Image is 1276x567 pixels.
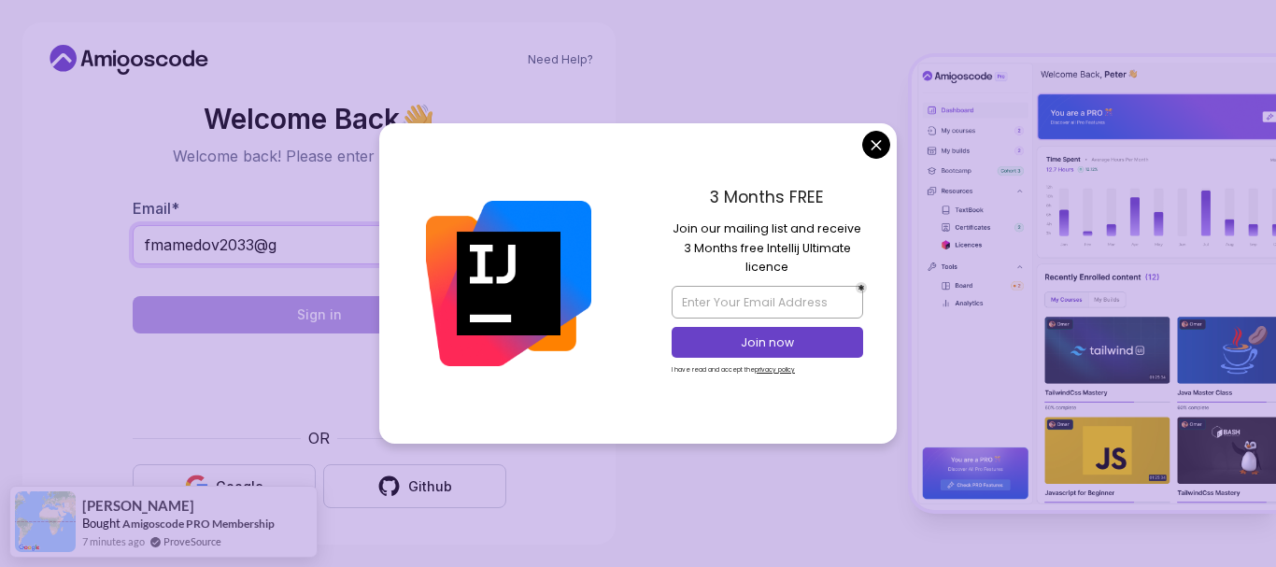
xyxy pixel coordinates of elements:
a: ProveSource [163,533,221,549]
button: Google [133,464,316,508]
img: Amigoscode Dashboard [912,57,1276,511]
span: 7 minutes ago [82,533,145,549]
span: 👋 [396,97,441,140]
span: [PERSON_NAME] [82,498,194,514]
a: Need Help? [528,52,593,67]
p: Welcome back! Please enter your details. [133,145,506,167]
span: Bought [82,516,121,531]
button: Github [323,464,506,508]
div: Github [408,477,452,496]
a: Home link [45,45,213,75]
button: Sign in [133,296,506,333]
iframe: Widget containing checkbox for hCaptcha security challenge [178,345,461,416]
input: Enter your email [133,225,506,264]
div: Google [216,477,263,496]
img: provesource social proof notification image [15,491,76,552]
a: Amigoscode PRO Membership [122,517,275,531]
p: OR [308,427,330,449]
label: Email * [133,199,179,218]
h2: Welcome Back [133,104,506,134]
div: Sign in [297,305,342,324]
